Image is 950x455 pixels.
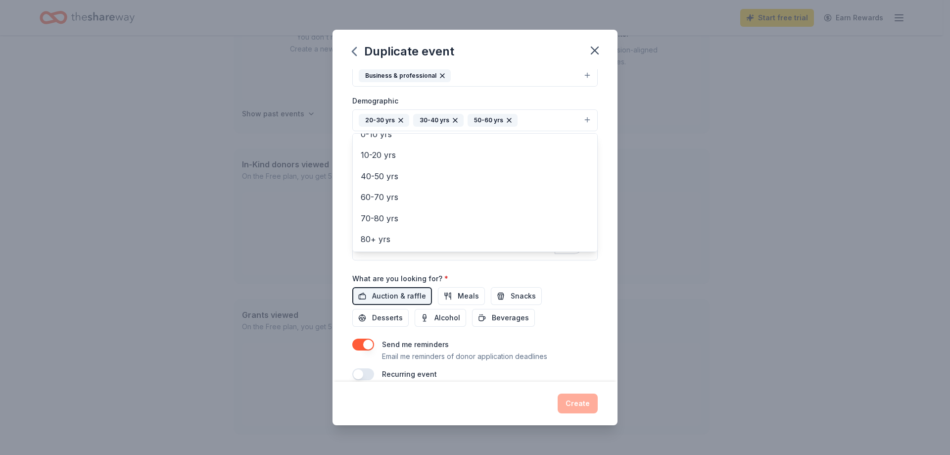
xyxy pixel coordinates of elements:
span: 60-70 yrs [361,191,589,203]
span: 0-10 yrs [361,128,589,141]
div: 20-30 yrs30-40 yrs50-60 yrs [352,133,598,252]
span: 10-20 yrs [361,149,589,161]
span: 80+ yrs [361,233,589,246]
div: 30-40 yrs [413,114,464,127]
span: 70-80 yrs [361,212,589,225]
button: 20-30 yrs30-40 yrs50-60 yrs [352,109,598,131]
div: 50-60 yrs [468,114,518,127]
div: 20-30 yrs [359,114,409,127]
span: 40-50 yrs [361,170,589,183]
